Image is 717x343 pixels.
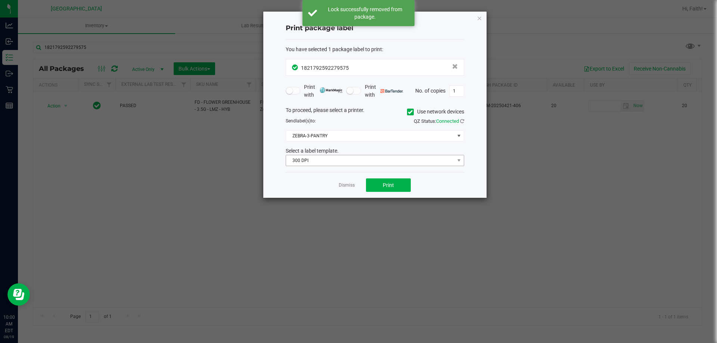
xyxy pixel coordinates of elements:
img: mark_magic_cybra.png [320,87,342,93]
span: 300 DPI [286,155,454,166]
a: Dismiss [339,182,355,188]
span: Connected [436,118,459,124]
span: Send to: [286,118,316,124]
button: Print [366,178,411,192]
div: : [286,46,464,53]
div: Select a label template. [280,147,470,155]
iframe: Resource center [7,283,30,306]
div: Lock successfully removed from package. [321,6,409,21]
span: QZ Status: [414,118,464,124]
div: To proceed, please select a printer. [280,106,470,118]
img: bartender.png [381,89,403,93]
h4: Print package label [286,24,464,33]
label: Use network devices [407,108,464,116]
span: 1821792592279575 [301,65,349,71]
span: label(s) [296,118,311,124]
span: Print with [304,83,342,99]
span: Print with [365,83,403,99]
span: You have selected 1 package label to print [286,46,382,52]
span: No. of copies [415,87,446,93]
span: In Sync [292,63,299,71]
span: ZEBRA-3-PANTRY [286,131,454,141]
span: Print [383,182,394,188]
